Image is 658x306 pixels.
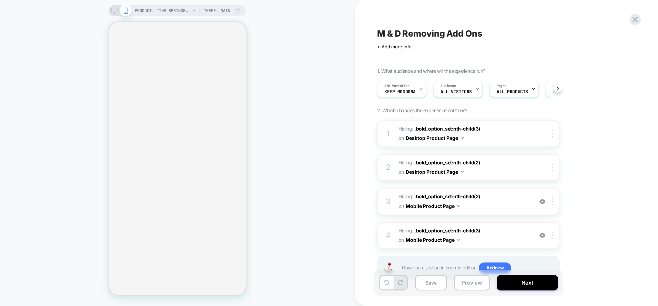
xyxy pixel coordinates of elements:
[109,22,246,295] iframe: To enrich screen reader interactions, please activate Accessibility in Grammarly extension settings
[497,89,528,94] span: ALL PRODUCTS
[385,195,392,209] div: 3
[377,28,482,39] span: M & D Removing Add Ons
[552,130,553,137] img: close
[406,201,460,211] button: Mobile Product Page
[552,232,553,239] img: close
[553,89,581,94] span: ALL DEVICES
[385,161,392,174] div: 2
[553,84,566,88] span: Devices
[497,84,506,88] span: Pages
[381,262,395,273] img: Joystick
[461,137,464,139] img: down arrow
[398,134,404,142] span: on
[398,236,404,244] span: on
[135,5,190,16] span: PRODUCT: "The Springer" Solid White
[398,124,530,143] span: Hiding :
[415,275,447,290] button: Save
[384,89,416,94] span: keep monogra
[406,235,460,245] button: Mobile Product Page
[441,84,456,88] span: Audience
[377,68,485,74] span: 1. What audience and where will the experience run?
[385,127,392,141] div: 1
[497,275,558,290] button: Next
[414,126,480,132] span: .bold_option_set:nth-child(3)
[414,228,480,233] span: .bold_option_set:nth-child(3)
[414,160,480,165] span: .bold_option_set:nth-child(2)
[398,226,530,245] span: Hiding :
[441,89,472,94] span: All Visitors
[414,193,480,199] span: .bold_option_set:nth-child(2)
[398,158,530,177] span: Hiding :
[398,201,404,210] span: on
[406,133,464,143] button: Desktop Product Page
[552,164,553,171] img: close
[398,192,530,211] span: Hiding :
[461,171,464,173] img: down arrow
[457,205,460,207] img: down arrow
[406,167,464,177] button: Desktop Product Page
[402,262,556,274] span: Hover on a section in order to edit or
[454,275,490,290] button: Preview
[377,44,412,49] span: + Add more info
[539,199,545,204] img: crossed eye
[479,262,511,274] span: Add new
[377,107,467,113] span: 2. Which changes the experience contains?
[385,229,392,242] div: 4
[384,84,409,88] span: A/B Variation
[552,198,553,205] img: close
[204,5,230,16] span: Theme: MAIN
[457,239,460,241] img: down arrow
[398,168,404,176] span: on
[539,232,545,238] img: crossed eye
